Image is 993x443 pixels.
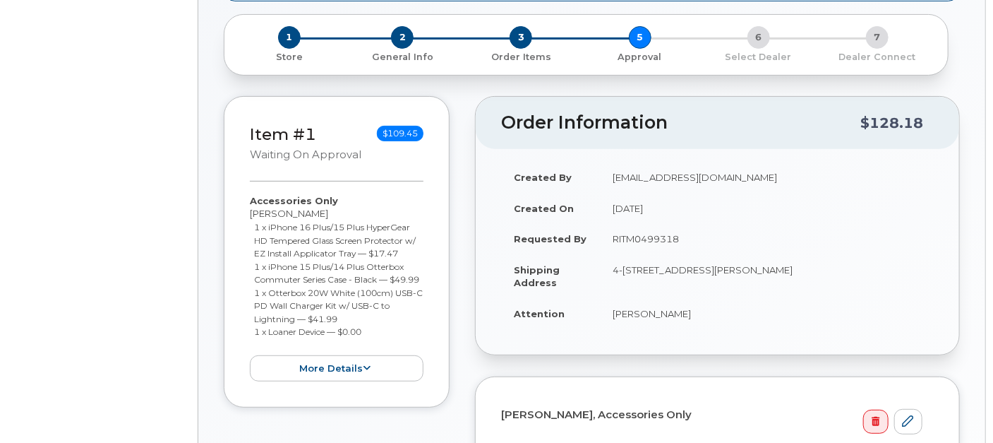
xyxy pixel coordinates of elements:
[255,222,416,259] small: 1 x iPhone 16 Plus/15 Plus HyperGear HD Tempered Glass Screen Protector w/ EZ Install Applicator ...
[250,355,423,382] button: more details
[600,162,934,193] td: [EMAIL_ADDRESS][DOMAIN_NAME]
[391,26,414,49] span: 2
[600,298,934,329] td: [PERSON_NAME]
[250,194,423,382] div: [PERSON_NAME]
[600,193,934,224] td: [DATE]
[250,148,361,161] small: Waiting On Approval
[250,124,316,144] a: Item #1
[514,308,565,319] strong: Attention
[377,126,423,141] span: $109.45
[501,113,860,133] h2: Order Information
[343,49,462,64] a: 2 General Info
[514,172,572,183] strong: Created By
[600,223,934,254] td: RITM0499318
[501,409,922,421] h4: [PERSON_NAME], Accessories Only
[462,49,580,64] a: 3 Order Items
[255,326,362,337] small: 1 x Loaner Device — $0.00
[467,51,574,64] p: Order Items
[514,203,574,214] strong: Created On
[514,264,560,289] strong: Shipping Address
[255,288,423,324] small: 1 x Otterbox 20W White (100cm) USB-C PD Wall Charger Kit w/ USB-C to Lightning — $41.99
[241,51,337,64] p: Store
[860,110,923,136] div: $128.18
[278,26,301,49] span: 1
[514,233,586,244] strong: Requested By
[255,261,420,285] small: 1 x iPhone 15 Plus/14 Plus Otterbox Commuter Series Case - Black — $49.99
[600,254,934,298] td: 4-[STREET_ADDRESS][PERSON_NAME]
[349,51,456,64] p: General Info
[236,49,343,64] a: 1 Store
[510,26,532,49] span: 3
[250,195,338,206] strong: Accessories Only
